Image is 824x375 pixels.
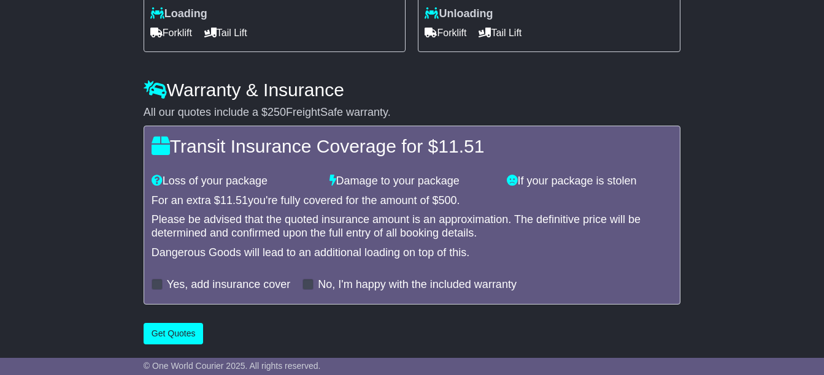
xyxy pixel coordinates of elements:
div: Dangerous Goods will lead to an additional loading on top of this. [152,246,672,260]
span: Tail Lift [479,23,522,42]
label: Loading [150,7,207,21]
div: For an extra $ you're fully covered for the amount of $ . [152,194,672,208]
div: Loss of your package [145,175,323,188]
span: 250 [268,106,286,118]
span: 11.51 [438,136,484,156]
h4: Transit Insurance Coverage for $ [152,136,672,156]
span: © One World Courier 2025. All rights reserved. [144,361,321,371]
span: 11.51 [220,194,248,206]
h4: Warranty & Insurance [144,80,680,100]
span: Forklift [150,23,192,42]
div: All our quotes include a $ FreightSafe warranty. [144,106,680,119]
div: If your package is stolen [501,175,679,188]
div: Please be advised that the quoted insurance amount is an approximation. The definitive price will... [152,213,672,240]
div: Damage to your package [323,175,501,188]
label: Unloading [425,7,493,21]
label: Yes, add insurance cover [167,278,290,292]
button: Get Quotes [144,323,204,344]
span: 500 [439,194,457,206]
span: Tail Lift [204,23,247,42]
span: Forklift [425,23,466,42]
label: No, I'm happy with the included warranty [318,278,517,292]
